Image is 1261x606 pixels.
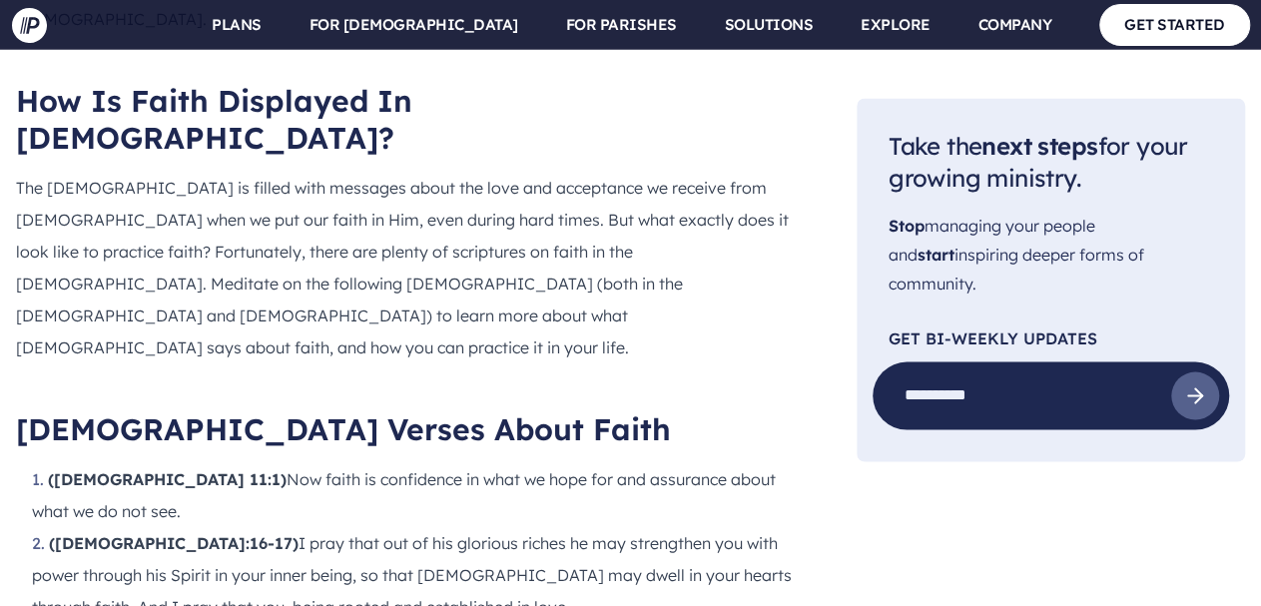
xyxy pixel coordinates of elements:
[889,216,925,236] span: Stop
[981,130,1097,160] span: next steps
[16,83,793,155] h2: How Is Faith Displayed In [DEMOGRAPHIC_DATA]?
[16,171,793,362] p: The [DEMOGRAPHIC_DATA] is filled with messages about the love and acceptance we receive from [DEM...
[49,532,299,552] strong: ([DEMOGRAPHIC_DATA]:16-17)
[889,130,1187,193] span: Take the for your growing ministry.
[918,244,954,264] span: start
[1099,4,1250,45] a: GET STARTED
[16,410,793,446] h2: [DEMOGRAPHIC_DATA] Verses About Faith
[889,329,1213,345] p: Get Bi-Weekly Updates
[889,212,1213,298] p: managing your people and inspiring deeper forms of community.
[32,462,793,526] li: Now faith is confidence in what we hope for and assurance about what we do not see.
[48,468,287,488] strong: ([DEMOGRAPHIC_DATA] 11:1)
